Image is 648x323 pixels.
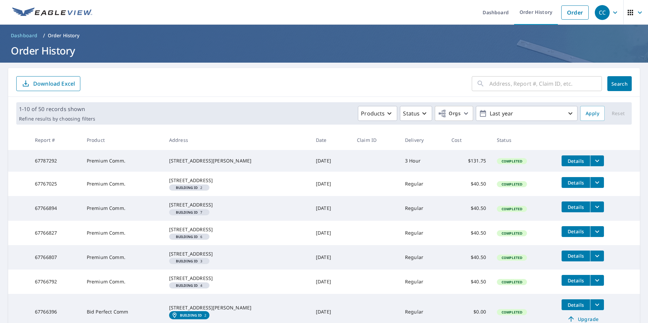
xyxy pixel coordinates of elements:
[446,172,491,196] td: $40.50
[33,80,75,87] p: Download Excel
[590,201,604,212] button: filesDropdownBtn-67766894
[29,172,81,196] td: 67767025
[400,245,446,270] td: Regular
[172,259,207,263] span: 3
[446,196,491,220] td: $40.50
[176,284,198,287] em: Building ID
[566,302,586,308] span: Details
[590,275,604,286] button: filesDropdownBtn-67766792
[476,106,578,121] button: Last year
[400,270,446,294] td: Regular
[590,299,604,310] button: filesDropdownBtn-67766396
[446,221,491,245] td: $40.50
[562,177,590,188] button: detailsBtn-67767025
[176,235,198,238] em: Building ID
[19,105,95,113] p: 1-10 of 50 records shown
[566,158,586,164] span: Details
[498,255,526,260] span: Completed
[361,109,385,117] p: Products
[446,245,491,270] td: $40.50
[172,235,207,238] span: 6
[590,251,604,261] button: filesDropdownBtn-67766807
[489,74,602,93] input: Address, Report #, Claim ID, etc.
[400,130,446,150] th: Delivery
[400,221,446,245] td: Regular
[562,299,590,310] button: detailsBtn-67766396
[81,245,164,270] td: Premium Comm.
[310,245,351,270] td: [DATE]
[566,179,586,186] span: Details
[176,186,198,189] em: Building ID
[566,315,600,323] span: Upgrade
[498,231,526,236] span: Completed
[491,130,556,150] th: Status
[11,32,38,39] span: Dashboard
[29,150,81,172] td: 67787292
[12,7,92,18] img: EV Logo
[310,150,351,172] td: [DATE]
[590,177,604,188] button: filesDropdownBtn-67767025
[169,304,305,311] div: [STREET_ADDRESS][PERSON_NAME]
[48,32,80,39] p: Order History
[595,5,610,20] div: CC
[8,44,640,58] h1: Order History
[81,221,164,245] td: Premium Comm.
[172,211,207,214] span: 7
[29,270,81,294] td: 67766792
[446,270,491,294] td: $40.50
[81,150,164,172] td: Premium Comm.
[400,106,432,121] button: Status
[438,109,461,118] span: Orgs
[310,270,351,294] td: [DATE]
[358,106,397,121] button: Products
[435,106,473,121] button: Orgs
[487,108,566,120] p: Last year
[310,130,351,150] th: Date
[172,186,207,189] span: 2
[586,109,599,118] span: Apply
[164,130,310,150] th: Address
[176,259,198,263] em: Building ID
[498,159,526,164] span: Completed
[81,270,164,294] td: Premium Comm.
[562,251,590,261] button: detailsBtn-67766807
[498,280,526,284] span: Completed
[590,155,604,166] button: filesDropdownBtn-67787292
[446,150,491,172] td: $131.75
[566,228,586,235] span: Details
[81,172,164,196] td: Premium Comm.
[562,275,590,286] button: detailsBtn-67766792
[310,196,351,220] td: [DATE]
[498,182,526,187] span: Completed
[400,150,446,172] td: 3 Hour
[607,76,632,91] button: Search
[29,196,81,220] td: 67766894
[16,76,80,91] button: Download Excel
[310,221,351,245] td: [DATE]
[169,311,209,319] a: Building ID2
[169,275,305,282] div: [STREET_ADDRESS]
[562,155,590,166] button: detailsBtn-67787292
[446,130,491,150] th: Cost
[498,207,526,211] span: Completed
[562,201,590,212] button: detailsBtn-67766894
[180,313,202,317] em: Building ID
[566,204,586,210] span: Details
[172,284,207,287] span: 4
[176,211,198,214] em: Building ID
[498,310,526,315] span: Completed
[29,130,81,150] th: Report #
[562,226,590,237] button: detailsBtn-67766827
[169,226,305,233] div: [STREET_ADDRESS]
[81,130,164,150] th: Product
[29,221,81,245] td: 67766827
[580,106,605,121] button: Apply
[400,196,446,220] td: Regular
[169,177,305,184] div: [STREET_ADDRESS]
[19,116,95,122] p: Refine results by choosing filters
[29,245,81,270] td: 67766807
[169,251,305,257] div: [STREET_ADDRESS]
[169,157,305,164] div: [STREET_ADDRESS][PERSON_NAME]
[43,31,45,40] li: /
[590,226,604,237] button: filesDropdownBtn-67766827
